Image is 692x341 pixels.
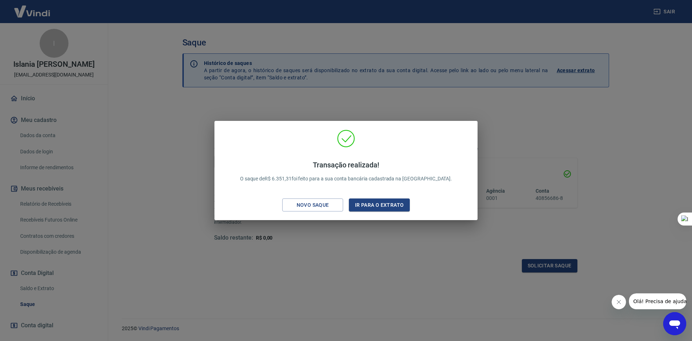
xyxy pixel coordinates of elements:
div: Novo saque [288,201,338,210]
span: Olá! Precisa de ajuda? [4,5,61,11]
button: Ir para o extrato [349,198,410,212]
iframe: Mensagem da empresa [629,293,686,309]
iframe: Fechar mensagem [612,295,626,309]
iframe: Botão para abrir a janela de mensagens [663,312,686,335]
h4: Transação realizada! [240,161,452,169]
p: O saque de R$ 6.351,31 foi feito para a sua conta bancária cadastrada na [GEOGRAPHIC_DATA]. [240,161,452,183]
button: Novo saque [282,198,343,212]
